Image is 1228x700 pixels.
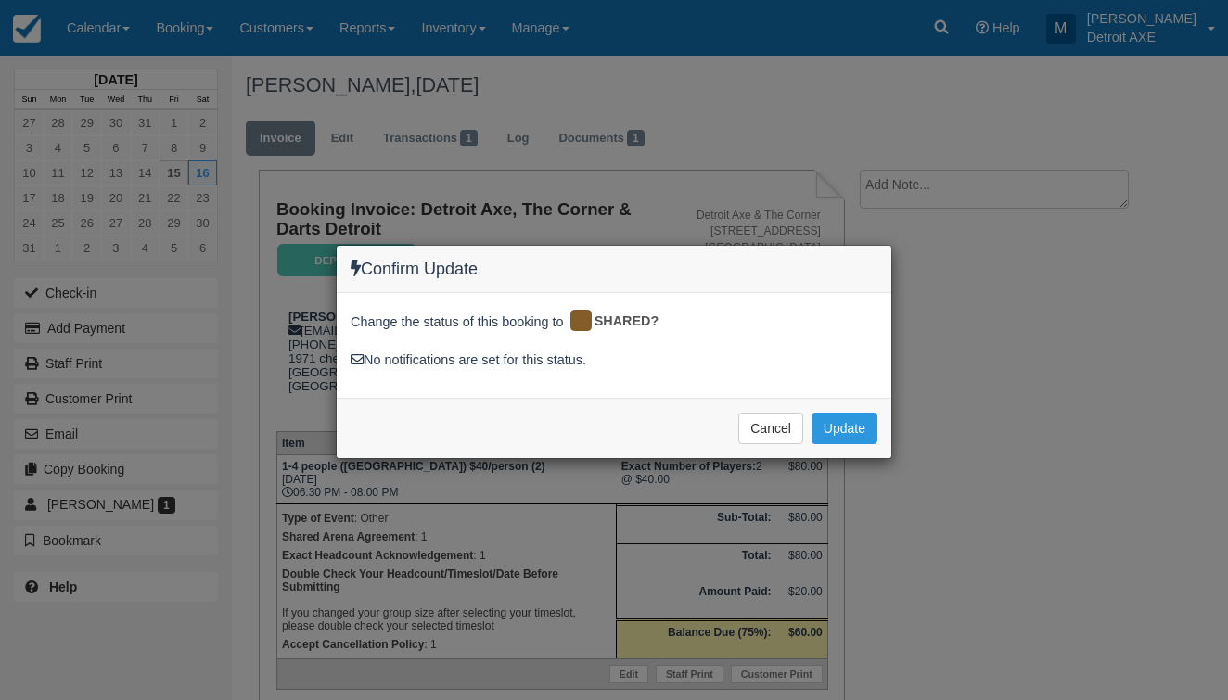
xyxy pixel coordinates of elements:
button: Cancel [738,413,803,444]
span: Change the status of this booking to [351,312,564,337]
button: Update [812,413,877,444]
h4: Confirm Update [351,260,877,279]
div: SHARED? [568,307,672,337]
div: No notifications are set for this status. [351,350,877,370]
